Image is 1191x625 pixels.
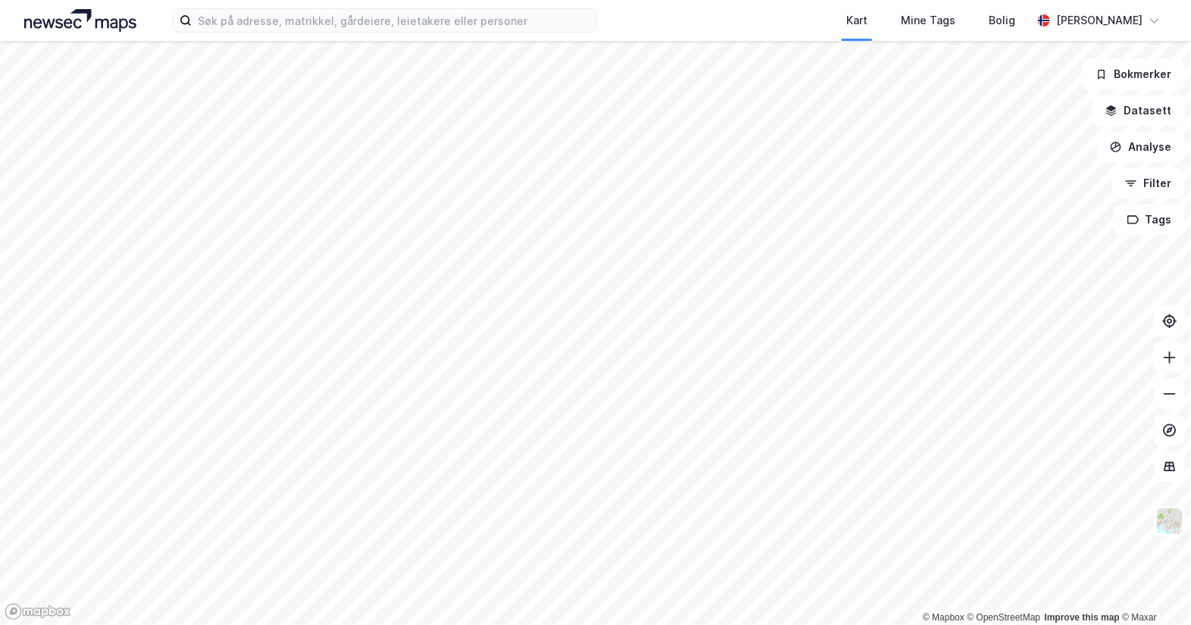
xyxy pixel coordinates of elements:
[1056,11,1143,30] div: [PERSON_NAME]
[846,11,867,30] div: Kart
[901,11,955,30] div: Mine Tags
[1115,552,1191,625] iframe: Chat Widget
[1093,95,1185,126] button: Datasett
[989,11,1015,30] div: Bolig
[1045,612,1120,623] a: Improve this map
[1114,205,1185,235] button: Tags
[967,612,1041,623] a: OpenStreetMap
[1112,168,1185,198] button: Filter
[5,603,71,620] a: Mapbox homepage
[1083,59,1185,89] button: Bokmerker
[923,612,964,623] a: Mapbox
[1155,507,1184,536] img: Z
[1097,132,1185,162] button: Analyse
[24,9,136,32] img: logo.a4113a55bc3d86da70a041830d287a7e.svg
[192,9,596,32] input: Søk på adresse, matrikkel, gårdeiere, leietakere eller personer
[1115,552,1191,625] div: Kontrollprogram for chat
